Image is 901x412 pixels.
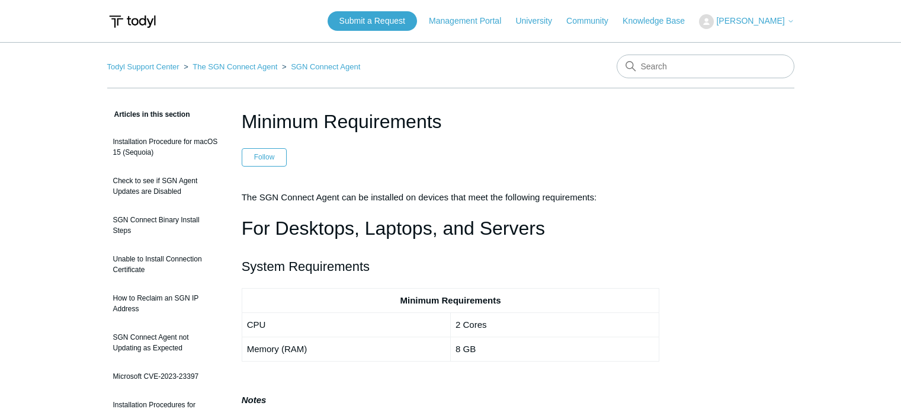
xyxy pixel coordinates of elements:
[515,15,563,27] a: University
[107,11,158,33] img: Todyl Support Center Help Center home page
[107,62,182,71] li: Todyl Support Center
[242,192,597,202] span: The SGN Connect Agent can be installed on devices that meet the following requirements:
[617,55,794,78] input: Search
[181,62,280,71] li: The SGN Connect Agent
[699,14,794,29] button: [PERSON_NAME]
[716,16,784,25] span: [PERSON_NAME]
[623,15,697,27] a: Knowledge Base
[291,62,360,71] a: SGN Connect Agent
[242,259,370,274] span: System Requirements
[429,15,513,27] a: Management Portal
[328,11,417,31] a: Submit a Request
[566,15,620,27] a: Community
[450,312,659,337] td: 2 Cores
[280,62,360,71] li: SGN Connect Agent
[400,295,501,305] strong: Minimum Requirements
[242,218,545,239] span: For Desktops, Laptops, and Servers
[107,170,224,203] a: Check to see if SGN Agent Updates are Disabled
[107,326,224,359] a: SGN Connect Agent not Updating as Expected
[242,337,450,361] td: Memory (RAM)
[107,130,224,164] a: Installation Procedure for macOS 15 (Sequoia)
[107,365,224,388] a: Microsoft CVE-2023-23397
[107,62,179,71] a: Todyl Support Center
[107,110,190,119] span: Articles in this section
[107,287,224,320] a: How to Reclaim an SGN IP Address
[450,337,659,361] td: 8 GB
[107,209,224,242] a: SGN Connect Binary Install Steps
[193,62,277,71] a: The SGN Connect Agent
[242,395,267,405] strong: Notes
[107,248,224,281] a: Unable to Install Connection Certificate
[242,312,450,337] td: CPU
[242,107,660,136] h1: Minimum Requirements
[242,148,287,166] button: Follow Article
